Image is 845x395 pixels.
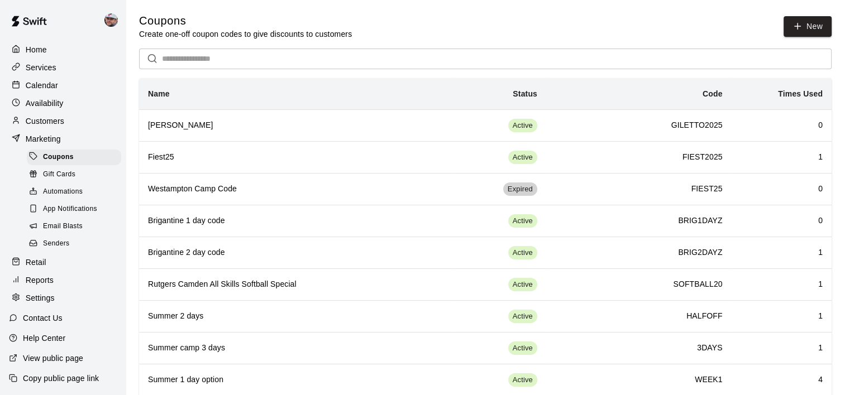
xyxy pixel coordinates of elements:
[23,333,65,344] p: Help Center
[555,374,723,386] h6: WEEK1
[740,374,823,386] h6: 4
[148,310,442,322] h6: Summer 2 days
[148,247,442,259] h6: Brigantine 2 day code
[26,115,64,127] p: Customers
[26,98,64,109] p: Availability
[703,89,723,98] b: Code
[23,373,99,384] p: Copy public page link
[9,113,117,129] a: Customers
[778,89,823,98] b: Times Used
[555,215,723,227] h6: BRIG1DAYZ
[139,28,352,40] p: Create one-off coupon codes to give discounts to customers
[148,342,442,354] h6: Summer camp 3 days
[9,131,117,147] a: Marketing
[27,166,126,183] a: Gift Cards
[148,215,442,227] h6: Brigantine 1 day code
[740,342,823,354] h6: 1
[148,278,442,291] h6: Rutgers Camden All Skills Softball Special
[27,184,126,201] a: Automations
[148,89,170,98] b: Name
[26,62,56,73] p: Services
[26,292,55,304] p: Settings
[508,375,537,386] span: Active
[740,151,823,163] h6: 1
[43,221,83,232] span: Email Blasts
[9,41,117,58] a: Home
[27,219,121,234] div: Email Blasts
[508,343,537,354] span: Active
[555,247,723,259] h6: BRIG2DAYZ
[555,151,723,163] h6: FIEST2025
[508,121,537,131] span: Active
[555,119,723,132] h6: GILETTO2025
[508,216,537,227] span: Active
[26,133,61,144] p: Marketing
[9,59,117,76] a: Services
[508,152,537,163] span: Active
[555,342,723,354] h6: 3DAYS
[508,311,537,322] span: Active
[148,151,442,163] h6: Fiest25
[43,204,97,215] span: App Notifications
[27,150,121,165] div: Coupons
[9,290,117,306] a: Settings
[9,77,117,94] a: Calendar
[148,374,442,386] h6: Summer 1 day option
[26,80,58,91] p: Calendar
[43,238,70,249] span: Senders
[43,152,74,163] span: Coupons
[508,280,537,290] span: Active
[9,254,117,271] a: Retail
[555,310,723,322] h6: HALFOFF
[102,9,126,31] div: Alec Silverman
[27,218,126,235] a: Email Blasts
[740,278,823,291] h6: 1
[27,235,126,253] a: Senders
[27,236,121,252] div: Senders
[148,119,442,132] h6: [PERSON_NAME]
[104,13,118,27] img: Alec Silverman
[139,13,352,28] h5: Coupons
[513,89,537,98] b: Status
[26,257,46,268] p: Retail
[27,148,126,166] a: Coupons
[27,184,121,200] div: Automations
[23,312,63,324] p: Contact Us
[27,167,121,182] div: Gift Cards
[43,186,83,197] span: Automations
[784,16,832,37] button: New
[740,183,823,195] h6: 0
[555,183,723,195] h6: FIEST25
[27,201,126,218] a: App Notifications
[148,183,442,195] h6: Westampton Camp Code
[26,44,47,55] p: Home
[740,215,823,227] h6: 0
[740,310,823,322] h6: 1
[508,248,537,258] span: Active
[26,274,54,286] p: Reports
[27,201,121,217] div: App Notifications
[503,184,537,195] span: Expired
[9,95,117,112] a: Availability
[43,169,75,180] span: Gift Cards
[555,278,723,291] h6: SOFTBALL20
[740,119,823,132] h6: 0
[740,247,823,259] h6: 1
[23,353,83,364] p: View public page
[9,272,117,288] a: Reports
